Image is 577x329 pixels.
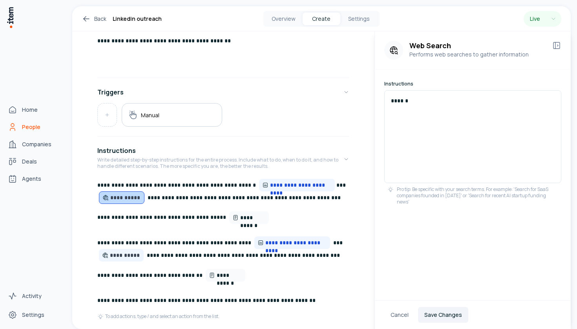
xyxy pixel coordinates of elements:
a: Back [82,14,106,24]
h5: Manual [141,111,159,119]
h3: Web Search [409,41,546,50]
span: Companies [22,140,51,148]
span: Agents [22,175,41,183]
p: Pro tip: Be specific with your search terms. For example: 'Search for SaaS companies founded in [... [397,186,558,205]
h1: Linkedin outreach [113,14,162,24]
a: Companies [5,136,64,152]
span: Deals [22,158,37,165]
span: Settings [22,311,44,319]
div: To add actions, type / and select an action from the list. [97,313,219,320]
button: InstructionsWrite detailed step-by-step instructions for the entire process. Include what to do, ... [97,140,349,179]
h4: Instructions [97,146,136,155]
button: Triggers [97,81,349,103]
a: People [5,119,64,135]
div: Triggers [97,103,349,133]
span: Activity [22,292,42,300]
a: Activity [5,288,64,304]
span: People [22,123,40,131]
p: Write detailed step-by-step instructions for the entire process. Include what to do, when to do i... [97,157,343,169]
div: InstructionsWrite detailed step-by-step instructions for the entire process. Include what to do, ... [97,179,349,326]
span: Home [22,106,38,114]
a: Deals [5,154,64,169]
a: Agents [5,171,64,187]
a: Settings [5,307,64,323]
img: Item Brain Logo [6,6,14,29]
button: Settings [340,13,378,25]
button: Overview [265,13,303,25]
div: GoalDefine an overall goal for the skill. This will be used to guide the skill execution towards ... [97,37,349,75]
h6: Instructions [384,80,561,87]
p: Performs web searches to gather information [409,50,546,59]
button: Create [303,13,340,25]
button: Save Changes [418,307,468,323]
h4: Triggers [97,87,124,97]
button: Cancel [384,307,415,323]
a: Home [5,102,64,118]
